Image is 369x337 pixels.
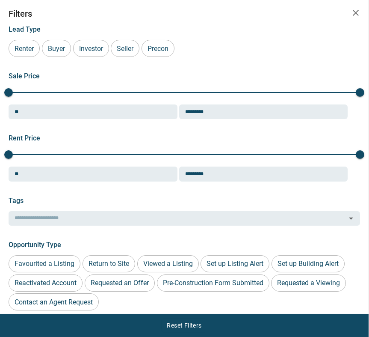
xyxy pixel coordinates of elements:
[140,259,196,268] span: Viewed a Listing
[12,298,96,306] span: Contact an Agent Request
[9,241,61,249] span: Opportunity Type
[45,45,68,53] span: Buyer
[86,259,132,268] span: Return to Site
[12,45,37,53] span: Renter
[88,279,152,287] span: Requested an Offer
[345,212,357,224] button: Open
[274,279,343,287] span: Requested a Viewing
[160,279,266,287] span: Pre-Construction Form Submitted
[9,9,360,19] h2: Filters
[114,45,136,53] span: Seller
[12,279,80,287] span: Reactivated Account
[9,134,40,142] span: Rent Price
[9,197,24,205] span: Tags
[9,72,40,80] span: Sale Price
[275,259,342,268] span: Set up Building Alert
[161,318,207,333] button: Reset Filters
[9,25,41,33] span: Lead Type
[12,259,77,268] span: Favourited a Listing
[204,259,266,268] span: Set up Listing Alert
[145,45,171,53] span: Precon
[76,45,106,53] span: Investor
